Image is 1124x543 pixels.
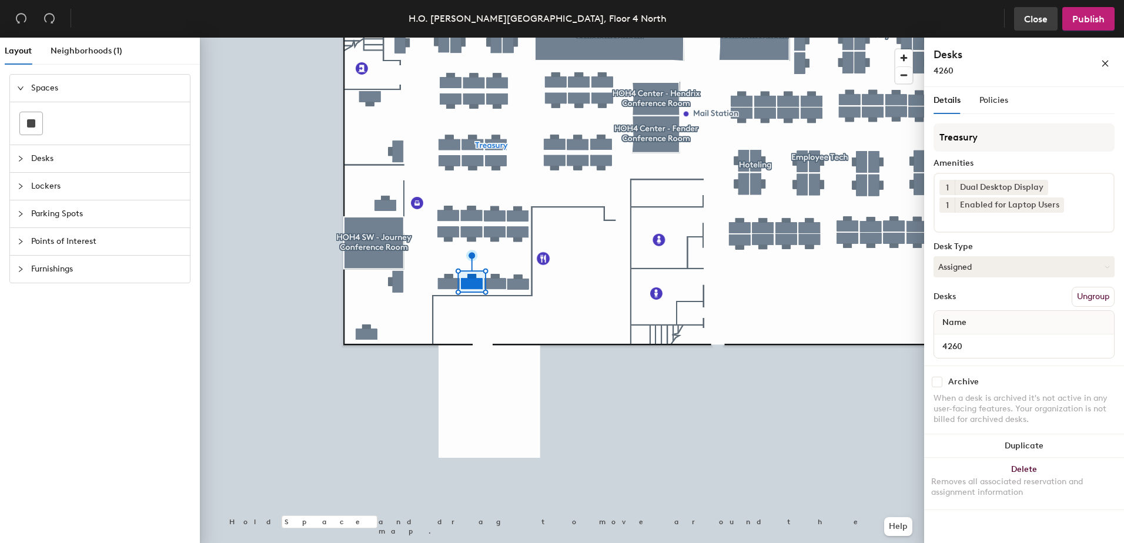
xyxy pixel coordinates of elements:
button: 1 [939,197,955,213]
button: 1 [939,180,955,195]
span: 1 [946,199,949,212]
span: collapsed [17,266,24,273]
span: collapsed [17,238,24,245]
span: collapsed [17,210,24,217]
div: Desks [934,292,956,301]
div: Desk Type [934,242,1115,252]
button: Close [1014,7,1058,31]
button: Redo (⌘ + ⇧ + Z) [38,7,61,31]
button: DeleteRemoves all associated reservation and assignment information [924,458,1124,510]
div: When a desk is archived it's not active in any user-facing features. Your organization is not bil... [934,393,1115,425]
div: Dual Desktop Display [955,180,1048,195]
span: Policies [979,95,1008,105]
button: Help [884,517,912,536]
span: expanded [17,85,24,92]
button: Undo (⌘ + Z) [9,7,33,31]
button: Assigned [934,256,1115,277]
span: Neighborhoods (1) [51,46,122,56]
span: 4260 [934,66,954,76]
div: Amenities [934,159,1115,168]
span: Desks [31,145,183,172]
button: Duplicate [924,434,1124,458]
div: Enabled for Laptop Users [955,197,1064,213]
span: close [1101,59,1109,68]
span: Lockers [31,173,183,200]
span: Layout [5,46,32,56]
span: Parking Spots [31,200,183,227]
div: Removes all associated reservation and assignment information [931,477,1117,498]
span: collapsed [17,155,24,162]
span: Details [934,95,961,105]
span: Name [936,312,972,333]
h4: Desks [934,47,1063,62]
div: H.O. [PERSON_NAME][GEOGRAPHIC_DATA], Floor 4 North [409,11,667,26]
span: Furnishings [31,256,183,283]
span: Close [1024,14,1048,25]
span: Publish [1072,14,1105,25]
input: Unnamed desk [936,338,1112,354]
button: Publish [1062,7,1115,31]
span: 1 [946,182,949,194]
span: undo [15,12,27,24]
span: Spaces [31,75,183,102]
span: collapsed [17,183,24,190]
button: Ungroup [1072,287,1115,307]
div: Archive [948,377,979,387]
span: Points of Interest [31,228,183,255]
